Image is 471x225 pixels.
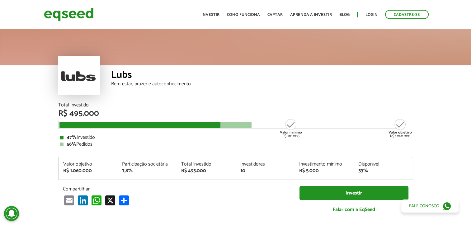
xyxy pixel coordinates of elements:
strong: 47% [67,133,77,142]
div: Valor objetivo [63,162,113,167]
div: 53% [358,168,408,173]
div: Investido [60,135,412,140]
div: Total Investido [58,103,413,108]
a: Falar com a EqSeed [299,203,408,216]
div: Lubs [111,70,413,82]
a: Login [365,13,378,17]
p: Compartilhar: [63,186,290,192]
strong: Valor mínimo [280,129,302,135]
a: Compartilhar [118,195,130,205]
div: R$ 495.000 [58,110,413,118]
div: Participação societária [122,162,172,167]
a: LinkedIn [77,195,89,205]
a: Como funciona [227,13,260,17]
strong: 56% [67,140,76,148]
div: 7,8% [122,168,172,173]
div: R$ 710.000 [279,118,303,138]
div: Bem-estar, prazer e autoconhecimento [111,82,413,87]
div: Disponível [358,162,408,167]
a: X [104,195,116,205]
a: Investir [299,186,408,200]
a: Cadastre-se [385,10,429,19]
a: WhatsApp [90,195,103,205]
a: Investir [201,13,219,17]
div: R$ 5.000 [299,168,349,173]
a: Fale conosco [401,199,459,213]
strong: Valor objetivo [389,129,412,135]
div: 10 [240,168,290,173]
a: Email [63,195,75,205]
a: Aprenda a investir [290,13,332,17]
a: Captar [267,13,283,17]
div: Total investido [181,162,231,167]
div: R$ 1.060.000 [63,168,113,173]
div: R$ 495.000 [181,168,231,173]
div: R$ 1.060.000 [389,118,412,138]
div: Investimento mínimo [299,162,349,167]
img: EqSeed [44,6,94,23]
div: Investidores [240,162,290,167]
div: Pedidos [60,142,412,147]
a: Blog [339,13,350,17]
